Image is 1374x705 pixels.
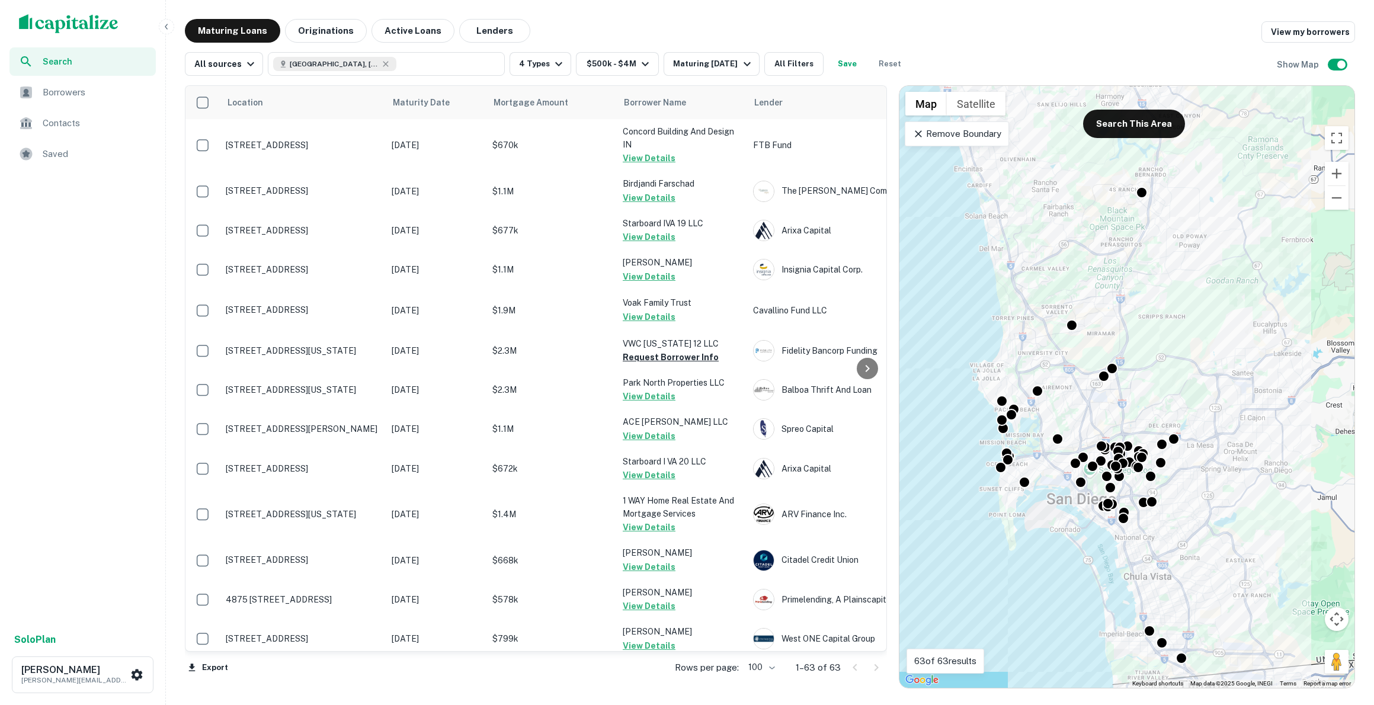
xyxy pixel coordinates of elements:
div: Spreo Capital [753,418,931,440]
p: $2.3M [492,344,611,357]
button: Lenders [459,19,530,43]
p: Birdjandi Farschad [623,177,741,190]
button: View Details [623,389,675,403]
th: Borrower Name [617,86,747,119]
p: ACE [PERSON_NAME] LLC [623,415,741,428]
div: Insignia Capital Corp. [753,259,931,280]
p: $677k [492,224,611,237]
span: Maturity Date [393,95,465,110]
p: 1–63 of 63 [796,661,841,675]
div: Search [9,47,156,76]
h6: [PERSON_NAME] [21,665,128,675]
button: View Details [623,230,675,244]
button: View Details [623,270,675,284]
p: Park North Properties LLC [623,376,741,389]
img: picture [754,550,774,571]
button: Zoom in [1325,162,1349,185]
h6: Show Map [1277,58,1321,71]
a: Terms (opens in new tab) [1280,680,1296,687]
button: View Details [623,560,675,574]
button: Toggle fullscreen view [1325,126,1349,150]
a: Report a map error [1303,680,1351,687]
div: 0 0 [899,86,1354,688]
p: [DATE] [392,344,481,357]
img: picture [754,504,774,524]
a: Borrowers [9,78,156,107]
p: [STREET_ADDRESS] [226,463,380,474]
a: Open this area in Google Maps (opens a new window) [902,672,941,688]
p: Cavallino Fund LLC [753,304,931,317]
div: Arixa Capital [753,220,931,241]
p: Concord Building And Design IN [623,125,741,151]
th: Location [220,86,386,119]
button: View Details [623,151,675,165]
img: picture [754,259,774,280]
button: Keyboard shortcuts [1132,680,1183,688]
p: Rows per page: [675,661,739,675]
img: picture [754,589,774,610]
p: $578k [492,593,611,606]
img: picture [754,220,774,241]
p: [STREET_ADDRESS] [226,140,380,150]
span: Mortgage Amount [494,95,584,110]
button: [GEOGRAPHIC_DATA], [GEOGRAPHIC_DATA], [GEOGRAPHIC_DATA] [268,52,505,76]
p: [STREET_ADDRESS][PERSON_NAME] [226,424,380,434]
button: Maturing Loans [185,19,280,43]
span: Borrowers [43,85,149,100]
p: [DATE] [392,554,481,567]
p: $1.9M [492,304,611,317]
span: Lender [754,95,783,110]
img: picture [754,380,774,400]
button: View Details [623,468,675,482]
a: Contacts [9,109,156,137]
span: Search [43,55,149,68]
div: Arixa Capital [753,458,931,479]
button: All Filters [764,52,824,76]
button: Export [185,659,231,677]
p: [DATE] [392,632,481,645]
p: Remove Boundary [912,127,1001,141]
img: picture [754,629,774,649]
button: Save your search to get updates of matches that match your search criteria. [828,52,866,76]
a: View my borrowers [1261,21,1355,43]
p: $1.1M [492,263,611,276]
strong: Solo Plan [14,634,56,645]
p: 63 of 63 results [914,654,976,668]
p: VWC [US_STATE] 12 LLC [623,337,741,350]
p: 1 WAY Home Real Estate And Mortgage Services [623,494,741,520]
p: [DATE] [392,383,481,396]
p: [STREET_ADDRESS] [226,555,380,565]
img: Google [902,672,941,688]
div: Citadel Credit Union [753,550,931,571]
div: All sources [194,57,258,71]
button: All sources [185,52,263,76]
p: [DATE] [392,422,481,435]
th: Mortgage Amount [486,86,617,119]
p: [DATE] [392,185,481,198]
button: Search This Area [1083,110,1185,138]
th: Maturity Date [386,86,486,119]
div: West ONE Capital Group [753,628,931,649]
p: $2.3M [492,383,611,396]
p: [STREET_ADDRESS][US_STATE] [226,384,380,395]
p: [DATE] [392,462,481,475]
p: Starboard I VA 20 LLC [623,455,741,468]
p: [DATE] [392,263,481,276]
div: The [PERSON_NAME] Company [753,181,931,202]
p: [STREET_ADDRESS][US_STATE] [226,509,380,520]
button: Originations [285,19,367,43]
button: 4 Types [510,52,571,76]
img: picture [754,419,774,439]
button: View Details [623,310,675,324]
img: picture [754,459,774,479]
p: Starboard IVA 19 LLC [623,217,741,230]
p: [PERSON_NAME] [623,256,741,269]
p: $1.1M [492,422,611,435]
p: $672k [492,462,611,475]
button: Show satellite imagery [947,92,1005,116]
p: 4875 [STREET_ADDRESS] [226,594,380,605]
button: $500k - $4M [576,52,659,76]
span: Location [227,95,263,110]
p: [STREET_ADDRESS] [226,305,380,315]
